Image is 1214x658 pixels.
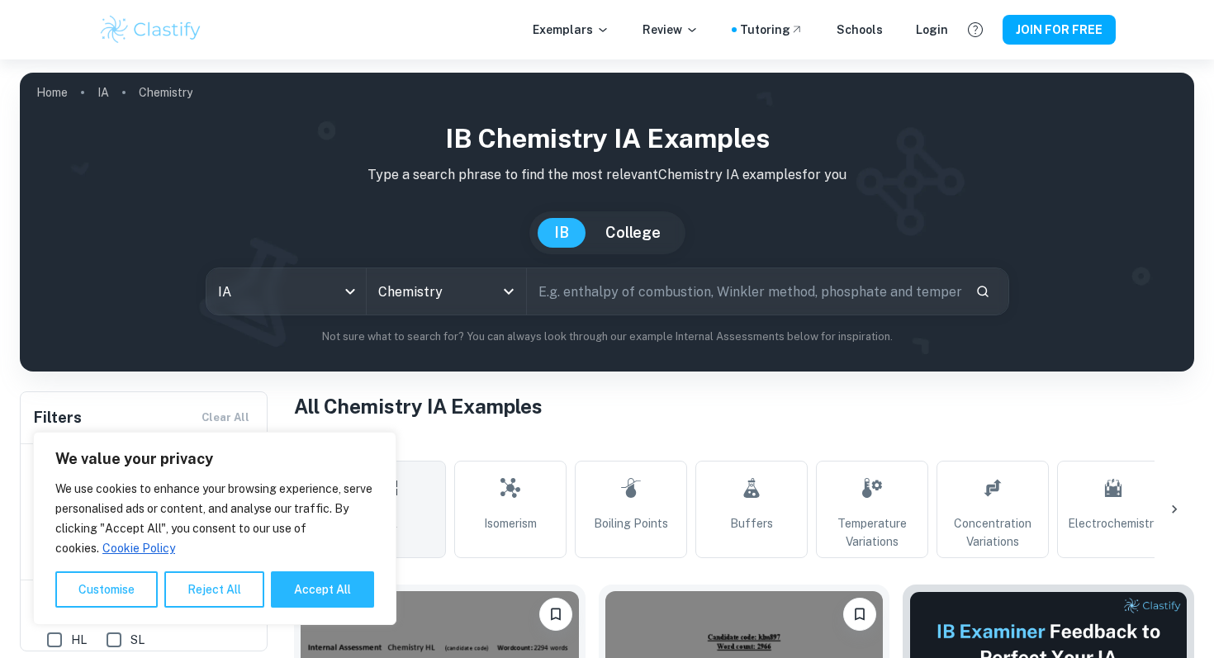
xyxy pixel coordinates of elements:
button: IB [538,218,586,248]
button: JOIN FOR FREE [1003,15,1116,45]
button: Accept All [271,571,374,608]
span: Isomerism [484,514,537,533]
a: Schools [837,21,883,39]
button: Customise [55,571,158,608]
a: IA [97,81,109,104]
div: We value your privacy [33,432,396,625]
p: Not sure what to search for? You can always look through our example Internal Assessments below f... [33,329,1181,345]
p: Chemistry [139,83,192,102]
span: Concentration Variations [944,514,1041,551]
a: Cookie Policy [102,541,176,556]
p: We use cookies to enhance your browsing experience, serve personalised ads or content, and analys... [55,479,374,558]
h1: IB Chemistry IA examples [33,119,1181,159]
span: Boiling Points [594,514,668,533]
span: SL [130,631,145,649]
p: Type a search phrase to find the most relevant Chemistry IA examples for you [33,165,1181,185]
h6: Topic [294,434,1194,454]
a: Login [916,21,948,39]
div: IA [206,268,366,315]
p: We value your privacy [55,449,374,469]
button: Help and Feedback [961,16,989,44]
button: Please log in to bookmark exemplars [843,598,876,631]
button: Search [969,277,997,305]
img: profile cover [20,73,1194,372]
button: Open [497,280,520,303]
span: Buffers [730,514,773,533]
img: Clastify logo [98,13,203,46]
a: Tutoring [740,21,804,39]
span: Electrochemistry [1068,514,1159,533]
span: HL [71,631,87,649]
button: College [589,218,677,248]
p: Exemplars [533,21,609,39]
p: Review [643,21,699,39]
input: E.g. enthalpy of combustion, Winkler method, phosphate and temperature... [527,268,962,315]
button: Please log in to bookmark exemplars [539,598,572,631]
h6: Filters [34,406,82,429]
button: Reject All [164,571,264,608]
h1: All Chemistry IA Examples [294,391,1194,421]
span: Temperature Variations [823,514,921,551]
a: Home [36,81,68,104]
